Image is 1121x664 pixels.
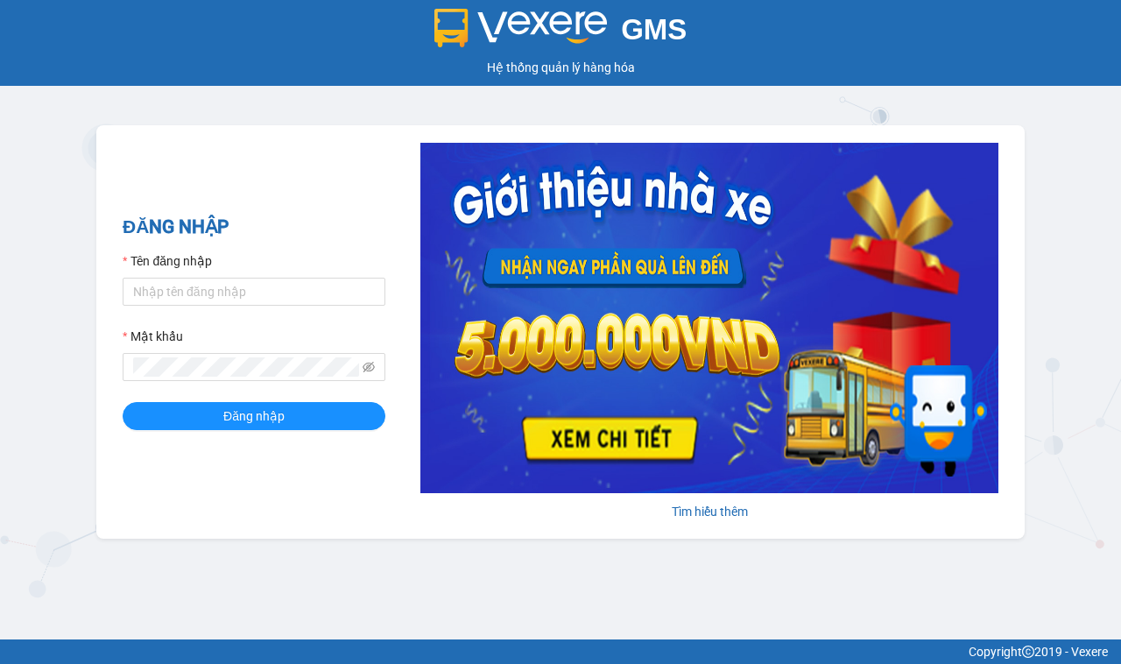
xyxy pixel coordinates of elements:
[363,361,375,373] span: eye-invisible
[13,642,1108,661] div: Copyright 2019 - Vexere
[621,13,687,46] span: GMS
[123,327,183,346] label: Mật khẩu
[4,58,1117,77] div: Hệ thống quản lý hàng hóa
[123,402,385,430] button: Đăng nhập
[434,9,608,47] img: logo 2
[133,357,359,377] input: Mật khẩu
[223,406,285,426] span: Đăng nhập
[123,213,385,242] h2: ĐĂNG NHẬP
[123,278,385,306] input: Tên đăng nhập
[420,143,998,493] img: banner-0
[434,26,687,40] a: GMS
[123,251,212,271] label: Tên đăng nhập
[1022,646,1034,658] span: copyright
[420,502,998,521] div: Tìm hiểu thêm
